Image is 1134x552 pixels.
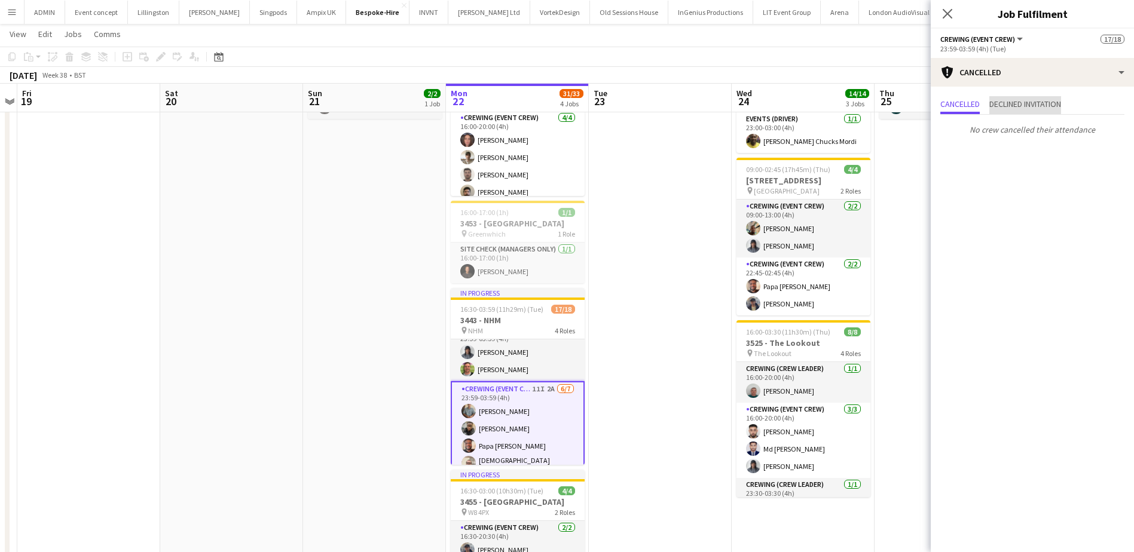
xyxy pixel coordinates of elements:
span: View [10,29,26,39]
span: Cancelled [940,100,980,108]
app-job-card: 16:00-17:00 (1h)1/13453 - [GEOGRAPHIC_DATA] Greenwhich1 RoleSite Check (Managers Only)1/116:00-17... [451,201,585,283]
button: Ampix UK [297,1,346,24]
app-card-role: Site Check (Managers Only)1/116:00-17:00 (1h)[PERSON_NAME] [451,243,585,283]
div: Cancelled [931,58,1134,87]
span: 4/4 [558,486,575,495]
span: Jobs [64,29,82,39]
div: In progress [451,470,585,479]
span: 25 [878,94,894,108]
span: 20 [163,94,178,108]
span: 31/33 [560,89,583,98]
span: 1 Role [558,229,575,238]
span: 24 [735,94,752,108]
div: 1 Job [424,99,440,108]
button: [PERSON_NAME] [179,1,250,24]
div: 23:59-03:59 (4h) (Tue) [940,44,1124,53]
span: 16:00-03:30 (11h30m) (Thu) [746,327,830,336]
span: 22 [449,94,467,108]
button: VortekDesign [530,1,590,24]
span: Sat [165,88,178,99]
app-card-role: Crewing (Event Crew)3/316:00-20:00 (4h)[PERSON_NAME]Md [PERSON_NAME][PERSON_NAME] [736,403,870,478]
span: Edit [38,29,52,39]
h3: 3443 - NHM [451,315,585,326]
button: Lillingston [128,1,179,24]
span: 2 Roles [555,508,575,517]
span: 4 Roles [555,326,575,335]
button: ADMIN [25,1,65,24]
span: Sun [308,88,322,99]
a: Jobs [59,26,87,42]
app-card-role: Crewing (Event Crew)2/209:00-13:00 (4h)[PERSON_NAME][PERSON_NAME] [736,200,870,257]
span: 19 [20,94,32,108]
h3: [STREET_ADDRESS] [736,175,870,186]
span: Comms [94,29,121,39]
div: BST [74,70,86,79]
app-card-role: Crewing (Crew Leader)1/123:30-03:30 (4h) [736,478,870,519]
span: 21 [306,94,322,108]
a: View [5,26,31,42]
span: [GEOGRAPHIC_DATA] [754,186,820,195]
span: 1/1 [558,208,575,217]
span: 23 [592,94,607,108]
a: Comms [89,26,126,42]
button: [PERSON_NAME] Ltd [448,1,530,24]
button: Crewing (Event Crew) [940,35,1025,44]
span: 09:00-02:45 (17h45m) (Thu) [746,165,830,174]
span: 17/18 [1101,35,1124,44]
button: Old Sessions House [590,1,668,24]
span: Week 38 [39,70,69,79]
span: 14/14 [845,89,869,98]
button: INVNT [409,1,448,24]
span: Greenwhich [468,229,506,238]
span: Fri [22,88,32,99]
h3: 3453 - [GEOGRAPHIC_DATA] [451,218,585,229]
button: London AudioVisual [859,1,940,24]
app-card-role: Crewing (Event Crew)11I2A6/723:59-03:59 (4h)[PERSON_NAME][PERSON_NAME]Papa [PERSON_NAME][DEMOGRAP... [451,381,585,532]
span: 16:30-03:59 (11h29m) (Tue) [460,305,543,314]
span: 2/2 [424,89,441,98]
button: Arena [821,1,859,24]
span: 17/18 [551,305,575,314]
button: Singpods [250,1,297,24]
span: W8 4PX [468,508,489,517]
button: Event concept [65,1,128,24]
h3: Job Fulfilment [931,6,1134,22]
p: No crew cancelled their attendance [931,119,1134,140]
h3: 3455 - [GEOGRAPHIC_DATA] [451,496,585,507]
span: Thu [879,88,894,99]
button: Bespoke-Hire [346,1,409,24]
div: [DATE] [10,69,37,81]
span: 16:30-03:00 (10h30m) (Tue) [460,486,543,495]
a: Edit [33,26,57,42]
button: InGenius Productions [668,1,753,24]
span: Wed [736,88,752,99]
span: 4 Roles [840,349,861,358]
app-card-role: Events (Driver)1/123:00-03:00 (4h)[PERSON_NAME] Chucks Mordi [736,112,870,153]
span: Declined invitation [989,100,1061,108]
span: 8/8 [844,327,861,336]
span: 16:00-17:00 (1h) [460,208,509,217]
span: The Lookout [754,349,791,358]
span: 2 Roles [840,186,861,195]
div: 4 Jobs [560,99,583,108]
app-card-role: Crewing (Crew Leader)2/223:59-03:59 (4h)[PERSON_NAME][PERSON_NAME] [451,323,585,381]
div: 3 Jobs [846,99,869,108]
button: LIT Event Group [753,1,821,24]
div: In progress [451,288,585,298]
app-card-role: Crewing (Event Crew)4/416:00-20:00 (4h)[PERSON_NAME][PERSON_NAME][PERSON_NAME][PERSON_NAME] [451,111,585,204]
app-job-card: In progress16:30-03:59 (11h29m) (Tue)17/183443 - NHM NHM4 Roles[PERSON_NAME][DEMOGRAPHIC_DATA][PE... [451,288,585,465]
span: Crewing (Event Crew) [940,35,1015,44]
span: NHM [468,326,483,335]
h3: 3525 - The Lookout [736,338,870,348]
span: Tue [594,88,607,99]
app-card-role: Crewing (Crew Leader)1/116:00-20:00 (4h)[PERSON_NAME] [736,362,870,403]
span: 4/4 [844,165,861,174]
app-job-card: 09:00-02:45 (17h45m) (Thu)4/4[STREET_ADDRESS] [GEOGRAPHIC_DATA]2 RolesCrewing (Event Crew)2/209:0... [736,158,870,315]
app-card-role: Crewing (Event Crew)2/222:45-02:45 (4h)Papa [PERSON_NAME][PERSON_NAME] [736,257,870,315]
app-job-card: 16:00-03:30 (11h30m) (Thu)8/83525 - The Lookout The Lookout4 RolesCrewing (Crew Leader)1/116:00-2... [736,320,870,497]
span: Mon [451,88,467,99]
